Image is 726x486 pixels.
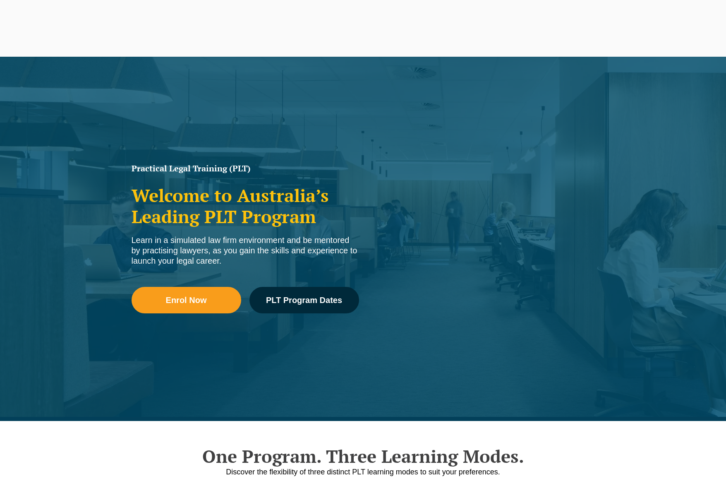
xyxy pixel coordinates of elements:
a: PLT Program Dates [249,287,359,313]
div: Learn in a simulated law firm environment and be mentored by practising lawyers, as you gain the ... [132,235,359,266]
p: Discover the flexibility of three distinct PLT learning modes to suit your preferences. [127,467,599,477]
h2: One Program. Three Learning Modes. [127,446,599,467]
a: Enrol Now [132,287,241,313]
span: PLT Program Dates [266,296,342,304]
span: Enrol Now [166,296,207,304]
h2: Welcome to Australia’s Leading PLT Program [132,185,359,227]
h1: Practical Legal Training (PLT) [132,164,359,173]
